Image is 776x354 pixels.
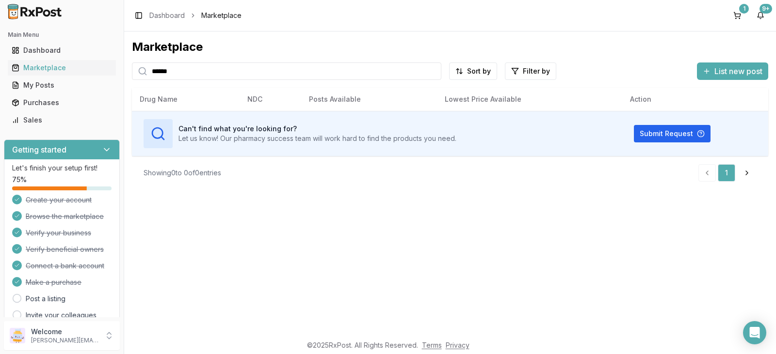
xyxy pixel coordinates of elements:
button: Marketplace [4,60,120,76]
p: Let's finish your setup first! [12,163,112,173]
span: Browse the marketplace [26,212,104,221]
a: Invite your colleagues [26,310,97,320]
button: 1 [729,8,745,23]
button: My Posts [4,77,120,93]
a: Post a listing [26,294,65,304]
a: Privacy [446,341,469,349]
nav: breadcrumb [149,11,242,20]
div: My Posts [12,80,112,90]
span: Verify your business [26,228,91,238]
a: 1 [718,164,735,182]
button: Sort by [449,62,497,80]
a: Sales [8,111,116,129]
a: Purchases [8,94,116,111]
a: Dashboard [149,11,185,20]
p: Let us know! Our pharmacy success team will work hard to find the products you need. [178,134,456,143]
h2: Main Menu [8,31,116,39]
div: Sales [12,115,112,125]
div: 1 [739,4,749,14]
span: Filter by [523,66,550,76]
img: User avatar [10,328,25,343]
div: Marketplace [12,63,112,73]
button: Sales [4,112,120,128]
nav: pagination [698,164,757,182]
button: Submit Request [634,125,711,142]
span: Connect a bank account [26,261,104,271]
a: My Posts [8,77,116,94]
img: RxPost Logo [4,4,66,19]
button: Filter by [505,62,556,80]
div: Marketplace [132,39,768,55]
span: List new post [714,65,762,77]
p: Welcome [31,327,98,337]
span: Sort by [467,66,491,76]
div: Dashboard [12,46,112,55]
button: 9+ [753,8,768,23]
span: Marketplace [201,11,242,20]
a: Marketplace [8,59,116,77]
button: Purchases [4,95,120,110]
div: Open Intercom Messenger [743,321,766,344]
div: 9+ [760,4,772,14]
button: Dashboard [4,43,120,58]
span: Create your account [26,195,92,205]
p: [PERSON_NAME][EMAIL_ADDRESS][DOMAIN_NAME] [31,337,98,344]
div: Purchases [12,98,112,108]
span: 75 % [12,175,27,185]
div: Showing 0 to 0 of 0 entries [144,168,221,178]
th: NDC [240,88,301,111]
span: Verify beneficial owners [26,245,104,254]
h3: Can't find what you're looking for? [178,124,456,134]
th: Posts Available [301,88,437,111]
span: Make a purchase [26,277,81,287]
a: Go to next page [737,164,757,182]
a: List new post [697,67,768,77]
button: List new post [697,62,768,80]
a: Terms [422,341,442,349]
h3: Getting started [12,144,66,155]
th: Lowest Price Available [437,88,623,111]
a: Dashboard [8,42,116,59]
th: Action [622,88,768,111]
th: Drug Name [132,88,240,111]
